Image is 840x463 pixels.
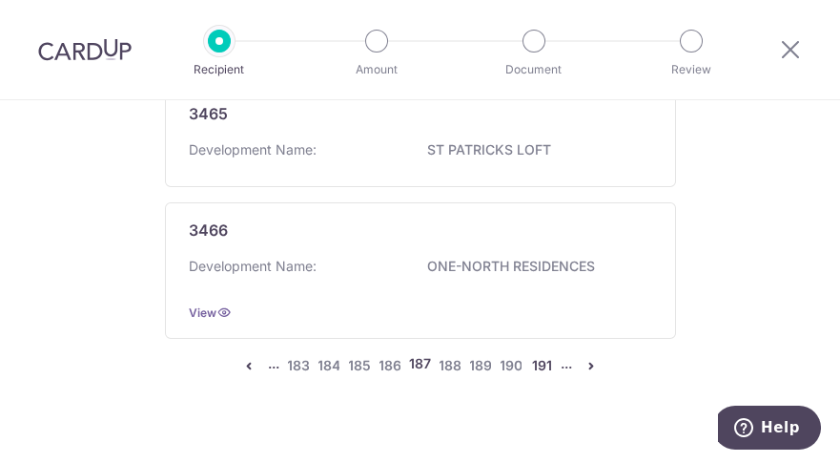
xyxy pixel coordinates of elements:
[189,257,317,276] p: Development Name:
[530,354,553,377] a: 191
[427,257,641,276] p: ONE-NORTH RESIDENCES
[189,305,216,320] a: View
[638,60,745,79] p: Review
[268,354,279,377] li: ...
[287,354,310,377] a: 183
[165,354,676,377] nav: pager
[500,354,522,377] a: 190
[427,140,641,159] p: ST PATRICKS LOFT
[189,102,228,125] p: 3465
[38,38,132,61] img: CardUp
[379,354,401,377] a: 186
[189,219,228,242] p: 3466
[409,354,431,377] li: 187
[439,354,461,377] a: 188
[481,60,587,79] p: Document
[718,406,821,453] iframe: Opens a widget where you can find more information
[323,60,430,79] p: Amount
[189,140,317,159] p: Development Name:
[469,354,492,377] a: 189
[318,354,340,377] a: 184
[166,60,273,79] p: Recipient
[348,354,371,377] a: 185
[561,354,572,377] li: ...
